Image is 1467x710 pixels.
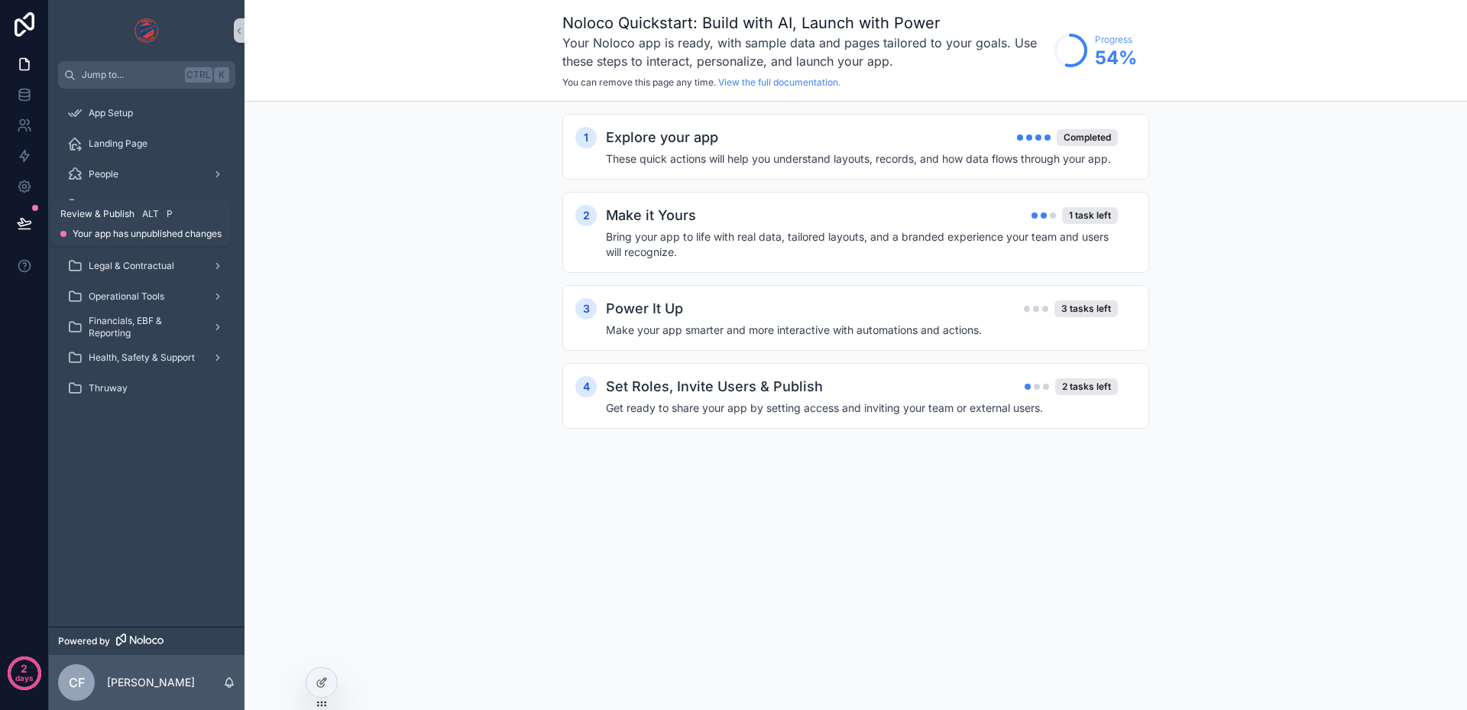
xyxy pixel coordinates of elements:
[49,89,244,422] div: scrollable content
[58,313,235,341] a: Financials, EBF & Reporting
[58,130,235,157] a: Landing Page
[82,69,179,81] span: Jump to...
[1095,34,1137,46] span: Progress
[185,67,212,83] span: Ctrl
[58,344,235,371] a: Health, Safety & Support
[562,34,1046,70] h3: Your Noloco app is ready, with sample data and pages tailored to your goals. Use these steps to i...
[89,107,133,119] span: App Setup
[58,252,235,280] a: Legal & Contractual
[73,228,222,240] span: Your app has unpublished changes
[1095,46,1137,70] span: 54 %
[21,661,28,676] p: 2
[69,673,85,692] span: CF
[718,76,840,88] a: View the full documentation.
[58,374,235,402] a: Thruway
[134,18,160,43] img: App logo
[58,635,110,647] span: Powered by
[15,667,34,689] p: days
[58,99,235,127] a: App Setup
[562,76,716,88] span: You can remove this page any time.
[60,208,134,220] span: Review & Publish
[89,260,174,272] span: Legal & Contractual
[89,315,200,339] span: Financials, EBF & Reporting
[89,382,128,394] span: Thruway
[164,208,176,220] span: P
[215,69,228,81] span: K
[58,191,235,219] a: Governance & Structure
[142,208,159,220] span: Alt
[49,627,244,655] a: Powered by
[562,12,1046,34] h1: Noloco Quickstart: Build with AI, Launch with Power
[58,61,235,89] button: Jump to...CtrlK
[89,352,195,364] span: Health, Safety & Support
[58,160,235,188] a: People
[89,290,164,303] span: Operational Tools
[89,168,118,180] span: People
[107,675,195,690] p: [PERSON_NAME]
[89,199,194,211] span: Governance & Structure
[58,283,235,310] a: Operational Tools
[89,138,147,150] span: Landing Page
